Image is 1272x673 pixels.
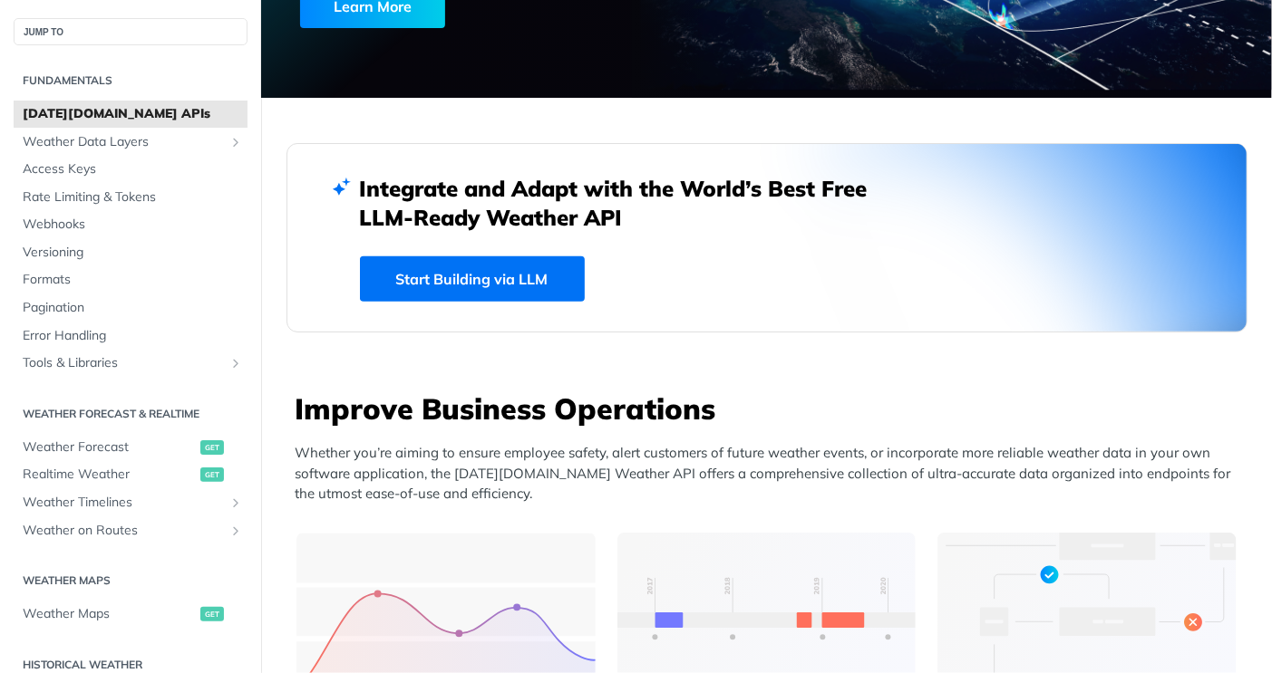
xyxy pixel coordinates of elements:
[296,443,1248,505] p: Whether you’re aiming to ensure employee safety, alert customers of future weather events, or inc...
[23,354,224,372] span: Tools & Libraries
[14,101,248,128] a: [DATE][DOMAIN_NAME] APIs
[296,389,1248,428] h3: Improve Business Operations
[360,174,895,232] h2: Integrate and Adapt with the World’s Best Free LLM-Ready Weather API
[14,350,248,377] a: Tools & LibrariesShow subpages for Tools & Libraries
[14,517,248,544] a: Weather on RoutesShow subpages for Weather on Routes
[23,466,196,484] span: Realtime Weather
[14,461,248,488] a: Realtime Weatherget
[23,133,224,151] span: Weather Data Layers
[14,489,248,516] a: Weather TimelinesShow subpages for Weather Timelines
[200,607,224,621] span: get
[23,605,196,623] span: Weather Maps
[23,105,243,123] span: [DATE][DOMAIN_NAME] APIs
[23,160,243,178] span: Access Keys
[23,522,224,540] span: Weather on Routes
[14,294,248,322] a: Pagination
[23,494,224,512] span: Weather Timelines
[14,184,248,211] a: Rate Limiting & Tokens
[23,188,243,207] span: Rate Limiting & Tokens
[228,135,243,149] button: Show subpages for Weather Data Layers
[14,434,248,461] a: Weather Forecastget
[228,356,243,370] button: Show subpages for Tools & Libraries
[14,322,248,350] a: Error Handling
[14,129,248,156] a: Weather Data LayersShow subpages for Weather Data Layers
[14,156,248,183] a: Access Keys
[14,72,248,89] h2: Fundamentals
[23,327,243,345] span: Error Handling
[14,657,248,673] h2: Historical Weather
[23,216,243,234] span: Webhooks
[228,495,243,510] button: Show subpages for Weather Timelines
[23,438,196,457] span: Weather Forecast
[360,256,585,302] a: Start Building via LLM
[14,406,248,422] h2: Weather Forecast & realtime
[14,239,248,266] a: Versioning
[14,572,248,589] h2: Weather Maps
[14,266,248,293] a: Formats
[23,244,243,262] span: Versioning
[14,211,248,238] a: Webhooks
[23,271,243,289] span: Formats
[23,299,243,317] span: Pagination
[200,467,224,482] span: get
[14,601,248,628] a: Weather Mapsget
[14,18,248,45] button: JUMP TO
[228,524,243,538] button: Show subpages for Weather on Routes
[200,440,224,455] span: get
